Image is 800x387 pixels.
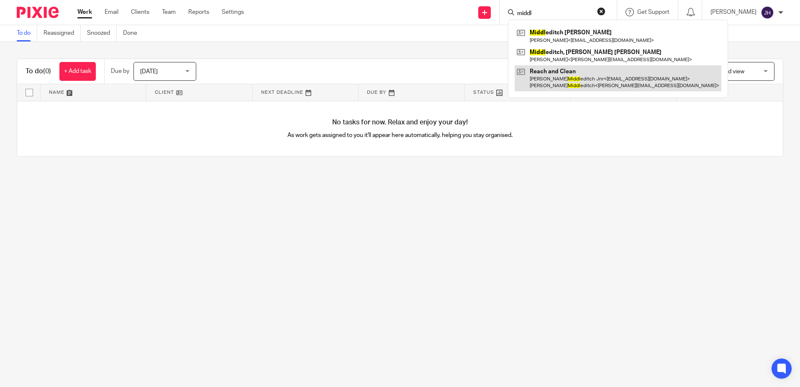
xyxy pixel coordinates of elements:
[105,8,118,16] a: Email
[222,8,244,16] a: Settings
[710,8,756,16] p: [PERSON_NAME]
[17,118,783,127] h4: No tasks for now. Relax and enjoy your day!
[188,8,209,16] a: Reports
[17,25,37,41] a: To do
[209,131,592,139] p: As work gets assigned to you it'll appear here automatically, helping you stay organised.
[516,10,592,18] input: Search
[43,68,51,75] span: (0)
[17,7,59,18] img: Pixie
[761,6,774,19] img: svg%3E
[111,67,129,75] p: Due by
[123,25,144,41] a: Done
[597,7,605,15] button: Clear
[77,8,92,16] a: Work
[87,25,117,41] a: Snoozed
[59,62,96,81] a: + Add task
[26,67,51,76] h1: To do
[637,9,669,15] span: Get Support
[162,8,176,16] a: Team
[140,69,158,75] span: [DATE]
[131,8,149,16] a: Clients
[44,25,81,41] a: Reassigned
